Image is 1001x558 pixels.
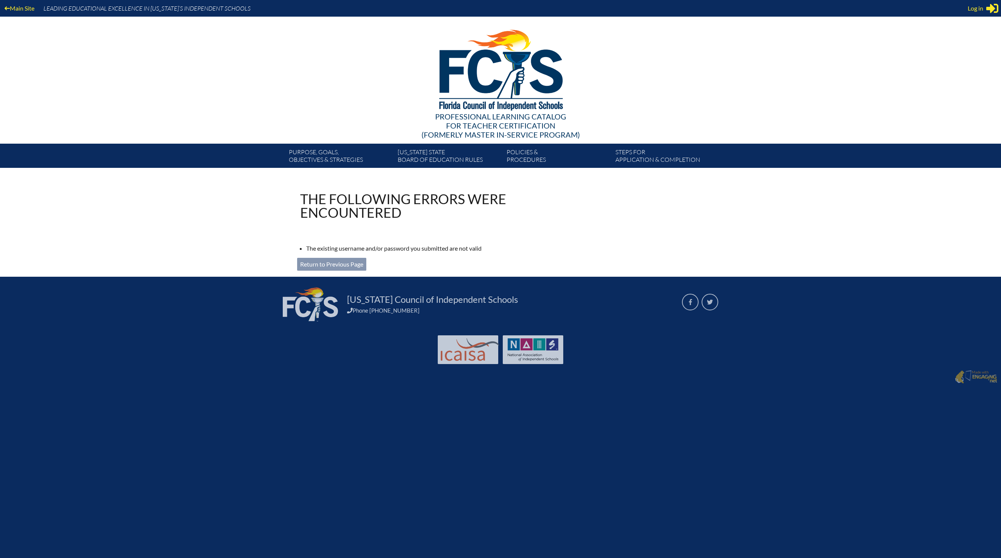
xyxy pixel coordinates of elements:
img: FCISlogo221.eps [423,17,579,120]
a: Steps forapplication & completion [612,147,721,168]
a: [US_STATE] StateBoard of Education rules [395,147,504,168]
a: Made with [952,369,1000,386]
span: Log in [968,4,983,13]
img: Engaging - Bring it online [955,370,964,384]
a: Main Site [2,3,37,13]
a: [US_STATE] Council of Independent Schools [344,293,521,305]
img: Int'l Council Advancing Independent School Accreditation logo [441,338,499,361]
a: Purpose, goals,objectives & strategies [286,147,395,168]
a: Return to Previous Page [297,258,366,271]
div: Professional Learning Catalog (formerly Master In-service Program) [283,112,718,139]
a: Policies &Procedures [504,147,612,168]
span: for Teacher Certification [446,121,555,130]
img: Engaging - Bring it online [972,374,997,383]
h1: The following errors were encountered [300,192,566,219]
p: Made with [972,370,997,384]
img: Engaging - Bring it online [965,370,973,381]
svg: Sign in or register [986,2,998,14]
img: FCIS_logo_white [283,287,338,321]
div: Phone [PHONE_NUMBER] [347,307,673,314]
img: NAIS Logo [508,338,558,361]
li: The existing username and/or password you submitted are not valid [306,243,572,253]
